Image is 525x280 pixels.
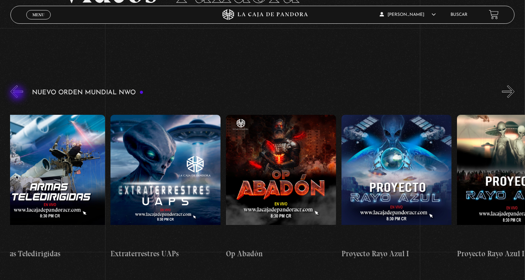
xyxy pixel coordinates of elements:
[451,13,467,17] a: Buscar
[30,18,47,23] span: Cerrar
[502,85,515,98] button: Next
[10,85,23,98] button: Previous
[341,103,452,271] a: Proyecto Rayo Azul I
[380,13,436,17] span: [PERSON_NAME]
[32,89,144,96] h3: Nuevo Orden Mundial NWO
[32,13,44,17] span: Menu
[110,103,221,271] a: Extraterrestres UAPs
[226,248,336,259] h4: Op Abadón
[341,248,452,259] h4: Proyecto Rayo Azul I
[226,103,336,271] a: Op Abadón
[110,248,221,259] h4: Extraterrestres UAPs
[489,10,499,19] a: View your shopping cart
